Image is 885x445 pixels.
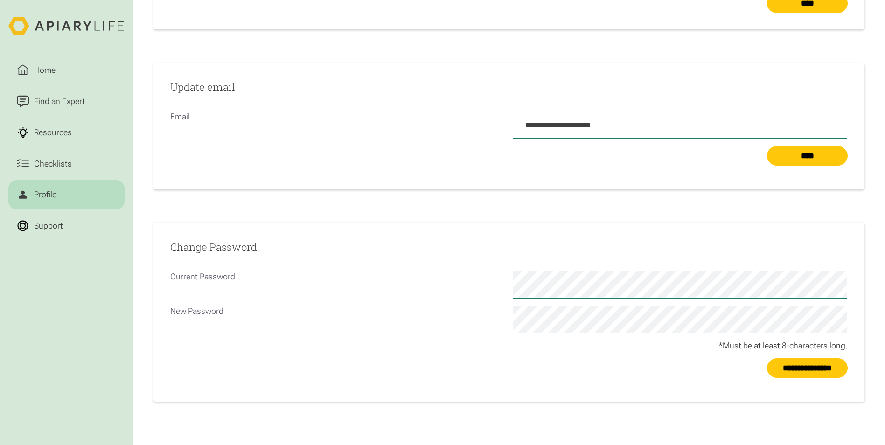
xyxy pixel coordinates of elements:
a: Profile [8,180,125,209]
a: Checklists [8,149,125,178]
div: Find an Expert [32,95,87,108]
div: Checklists [32,157,74,170]
p: Email [170,111,505,139]
a: Support [8,211,125,240]
form: Email Form [170,111,848,166]
form: Email Form [170,271,848,378]
div: Home [32,64,58,76]
h2: Update email [170,79,848,95]
p: Current Password [170,271,505,299]
a: Home [8,56,125,84]
div: Resources [32,126,74,139]
div: *Must be at least 8-characters long. [718,341,848,351]
div: Support [32,220,65,232]
div: Profile [32,188,59,201]
a: Find an Expert [8,87,125,116]
a: Resources [8,118,125,147]
h2: Change Password [170,239,848,255]
p: New Password [170,306,505,333]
